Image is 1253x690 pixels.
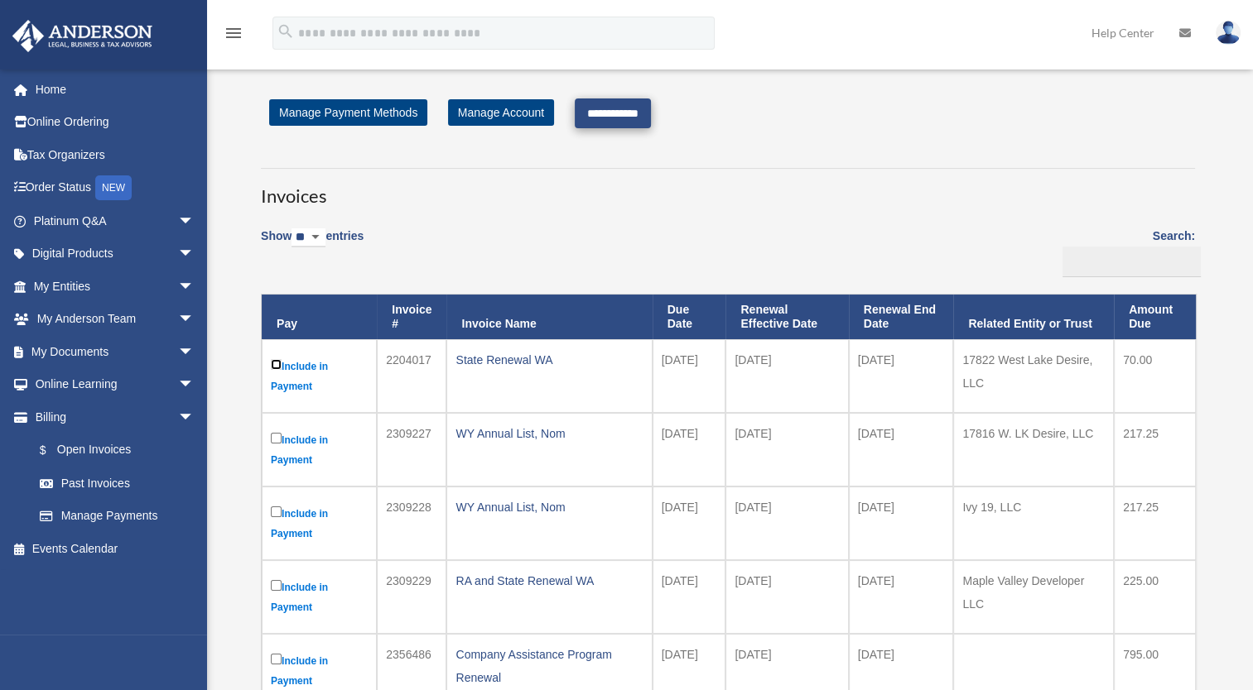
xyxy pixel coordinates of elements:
[1057,226,1195,277] label: Search:
[271,503,368,544] label: Include in Payment
[7,20,157,52] img: Anderson Advisors Platinum Portal
[725,560,848,634] td: [DATE]
[1114,560,1196,634] td: 225.00
[271,580,282,591] input: Include in Payment
[377,339,446,413] td: 2204017
[12,237,219,271] a: Digital Productsarrow_drop_down
[849,560,954,634] td: [DATE]
[1216,21,1241,45] img: User Pic
[455,348,643,371] div: State Renewal WA
[12,368,219,401] a: Online Learningarrow_drop_down
[1063,247,1201,278] input: Search:
[1114,413,1196,486] td: 217.25
[12,106,219,139] a: Online Ordering
[12,400,211,434] a: Billingarrow_drop_down
[377,486,446,560] td: 2309228
[178,368,211,402] span: arrow_drop_down
[12,73,219,106] a: Home
[12,335,219,368] a: My Documentsarrow_drop_down
[725,295,848,339] th: Renewal Effective Date: activate to sort column ascending
[953,486,1114,560] td: Ivy 19, LLC
[725,486,848,560] td: [DATE]
[653,339,726,413] td: [DATE]
[12,532,219,565] a: Events Calendar
[953,295,1114,339] th: Related Entity or Trust: activate to sort column ascending
[377,413,446,486] td: 2309227
[455,569,643,592] div: RA and State Renewal WA
[849,413,954,486] td: [DATE]
[849,339,954,413] td: [DATE]
[455,422,643,445] div: WY Annual List, Nom
[224,23,243,43] i: menu
[455,643,643,689] div: Company Assistance Program Renewal
[12,171,219,205] a: Order StatusNEW
[224,29,243,43] a: menu
[95,175,132,200] div: NEW
[178,335,211,369] span: arrow_drop_down
[262,295,377,339] th: Pay: activate to sort column descending
[12,270,219,303] a: My Entitiesarrow_drop_down
[23,500,211,533] a: Manage Payments
[653,560,726,634] td: [DATE]
[292,228,325,247] select: Showentries
[271,577,368,617] label: Include in Payment
[1114,295,1196,339] th: Amount Due: activate to sort column ascending
[271,356,368,396] label: Include in Payment
[271,654,282,664] input: Include in Payment
[12,303,219,336] a: My Anderson Teamarrow_drop_down
[446,295,652,339] th: Invoice Name: activate to sort column ascending
[23,434,203,467] a: $Open Invoices
[377,295,446,339] th: Invoice #: activate to sort column ascending
[271,359,282,370] input: Include in Payment
[178,303,211,337] span: arrow_drop_down
[849,486,954,560] td: [DATE]
[725,339,848,413] td: [DATE]
[178,400,211,434] span: arrow_drop_down
[448,99,554,126] a: Manage Account
[653,486,726,560] td: [DATE]
[178,204,211,238] span: arrow_drop_down
[23,467,211,500] a: Past Invoices
[271,506,282,517] input: Include in Payment
[269,99,427,126] a: Manage Payment Methods
[271,433,282,443] input: Include in Payment
[1114,486,1196,560] td: 217.25
[849,295,954,339] th: Renewal End Date: activate to sort column ascending
[455,496,643,519] div: WY Annual List, Nom
[261,226,364,264] label: Show entries
[271,429,368,470] label: Include in Payment
[377,560,446,634] td: 2309229
[178,270,211,304] span: arrow_drop_down
[725,413,848,486] td: [DATE]
[953,560,1114,634] td: Maple Valley Developer LLC
[653,413,726,486] td: [DATE]
[12,138,219,171] a: Tax Organizers
[277,22,295,41] i: search
[178,237,211,271] span: arrow_drop_down
[49,440,57,461] span: $
[1114,339,1196,413] td: 70.00
[953,413,1114,486] td: 17816 W. LK Desire, LLC
[12,204,219,237] a: Platinum Q&Aarrow_drop_down
[261,168,1195,209] h3: Invoices
[953,339,1114,413] td: 17822 West Lake Desire, LLC
[653,295,726,339] th: Due Date: activate to sort column ascending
